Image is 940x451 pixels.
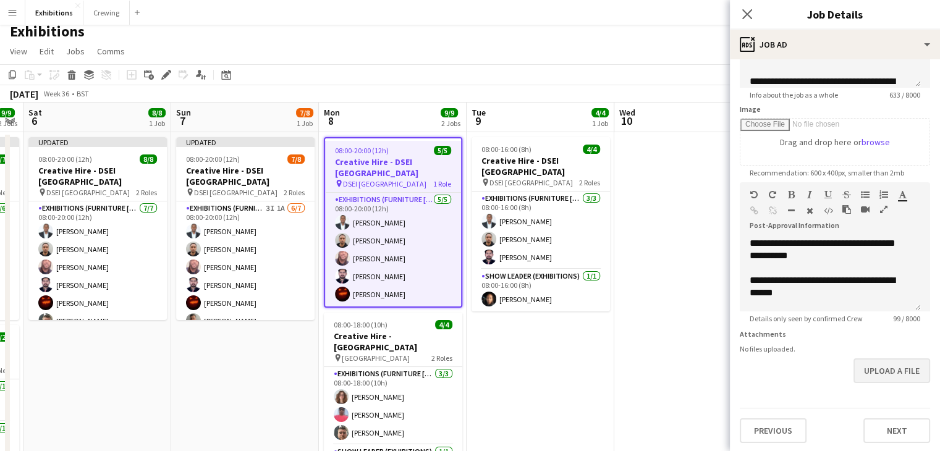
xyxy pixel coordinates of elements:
span: 2 Roles [284,188,305,197]
button: Ordered List [879,190,888,200]
span: 633 / 8000 [879,90,930,99]
h1: Exhibitions [10,22,85,41]
span: Recommendation: 600 x 400px, smaller than 2mb [740,168,914,177]
span: DSEI [GEOGRAPHIC_DATA] [343,179,426,188]
button: Previous [740,418,807,443]
a: Jobs [61,43,90,59]
button: Undo [750,190,758,200]
span: 10 [617,114,635,128]
button: Strikethrough [842,190,851,200]
app-card-role: Exhibitions (Furniture [PERSON_NAME])5/508:00-20:00 (12h)[PERSON_NAME][PERSON_NAME][PERSON_NAME][... [325,193,461,306]
span: Comms [97,46,125,57]
button: Horizontal Line [787,206,795,216]
span: 8/8 [148,108,166,117]
div: Updated [176,137,315,147]
a: Edit [35,43,59,59]
span: DSEI [GEOGRAPHIC_DATA] [194,188,277,197]
span: 4/4 [591,108,609,117]
div: 2 Jobs [441,119,460,128]
span: 08:00-20:00 (12h) [38,154,92,164]
span: 08:00-20:00 (12h) [186,154,240,164]
button: Next [863,418,930,443]
span: 4/4 [583,145,600,154]
a: Comms [92,43,130,59]
span: DSEI [GEOGRAPHIC_DATA] [489,178,573,187]
span: 2 Roles [431,353,452,363]
span: Sat [28,107,42,118]
span: 7/8 [287,154,305,164]
span: 8 [322,114,340,128]
app-card-role: Exhibitions (Furniture [PERSON_NAME])3I1A6/708:00-20:00 (12h)[PERSON_NAME][PERSON_NAME][PERSON_NA... [176,201,315,351]
span: Week 36 [41,89,72,98]
span: Details only seen by confirmed Crew [740,314,873,323]
div: 1 Job [149,119,165,128]
button: Redo [768,190,777,200]
h3: Creative Hire - DSEI [GEOGRAPHIC_DATA] [325,156,461,179]
h3: Creative Hire - DSEI [GEOGRAPHIC_DATA] [176,165,315,187]
span: 1 Role [433,179,451,188]
span: DSEI [GEOGRAPHIC_DATA] [46,188,130,197]
button: Paste as plain text [842,204,851,214]
app-job-card: Updated08:00-20:00 (12h)7/8Creative Hire - DSEI [GEOGRAPHIC_DATA] DSEI [GEOGRAPHIC_DATA]2 RolesEx... [176,137,315,320]
span: 7 [174,114,191,128]
h3: Creative Hire - DSEI [GEOGRAPHIC_DATA] [28,165,167,187]
app-card-role: Exhibitions (Furniture [PERSON_NAME])7/708:00-20:00 (12h)[PERSON_NAME][PERSON_NAME][PERSON_NAME][... [28,201,167,351]
span: Sun [176,107,191,118]
span: 2 Roles [136,188,157,197]
button: Underline [824,190,832,200]
button: Upload a file [853,358,930,383]
app-job-card: 08:00-16:00 (8h)4/4Creative Hire - DSEI [GEOGRAPHIC_DATA] DSEI [GEOGRAPHIC_DATA]2 RolesExhibition... [472,137,610,311]
span: 9/9 [441,108,458,117]
span: Edit [40,46,54,57]
button: Text Color [898,190,907,200]
button: Clear Formatting [805,206,814,216]
button: Bold [787,190,795,200]
app-card-role: Exhibitions (Furniture [PERSON_NAME])3/308:00-16:00 (8h)[PERSON_NAME][PERSON_NAME][PERSON_NAME] [472,192,610,269]
button: Crewing [83,1,130,25]
button: Insert video [861,204,870,214]
div: Job Ad [730,30,940,59]
div: BST [77,89,89,98]
label: Attachments [740,329,786,339]
h3: Creative Hire - DSEI [GEOGRAPHIC_DATA] [472,155,610,177]
span: 5/5 [434,146,451,155]
span: 7/8 [296,108,313,117]
span: Jobs [66,46,85,57]
button: Unordered List [861,190,870,200]
span: Wed [619,107,635,118]
span: 8/8 [140,154,157,164]
div: 1 Job [592,119,608,128]
span: 99 / 8000 [883,314,930,323]
div: [DATE] [10,88,38,100]
span: 4/4 [435,320,452,329]
span: 08:00-18:00 (10h) [334,320,387,329]
span: [GEOGRAPHIC_DATA] [342,353,410,363]
span: 08:00-16:00 (8h) [481,145,531,154]
span: Tue [472,107,486,118]
span: 2 Roles [579,178,600,187]
span: Info about the job as a whole [740,90,848,99]
app-job-card: Updated08:00-20:00 (12h)8/8Creative Hire - DSEI [GEOGRAPHIC_DATA] DSEI [GEOGRAPHIC_DATA]2 RolesEx... [28,137,167,320]
span: View [10,46,27,57]
span: Mon [324,107,340,118]
a: View [5,43,32,59]
div: Updated [28,137,167,147]
button: Italic [805,190,814,200]
h3: Creative Hire - [GEOGRAPHIC_DATA] [324,331,462,353]
h3: Job Details [730,6,940,22]
button: Fullscreen [879,204,888,214]
app-job-card: 08:00-20:00 (12h)5/5Creative Hire - DSEI [GEOGRAPHIC_DATA] DSEI [GEOGRAPHIC_DATA]1 RoleExhibition... [324,137,462,308]
span: 9 [470,114,486,128]
div: No files uploaded. [740,344,930,353]
app-card-role: Exhibitions (Furniture [PERSON_NAME])3/308:00-18:00 (10h)[PERSON_NAME][PERSON_NAME][PERSON_NAME] [324,367,462,445]
div: 1 Job [297,119,313,128]
button: Exhibitions [25,1,83,25]
span: 08:00-20:00 (12h) [335,146,389,155]
app-card-role: Show Leader (Exhibitions)1/108:00-16:00 (8h)[PERSON_NAME] [472,269,610,311]
span: 6 [27,114,42,128]
button: HTML Code [824,206,832,216]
